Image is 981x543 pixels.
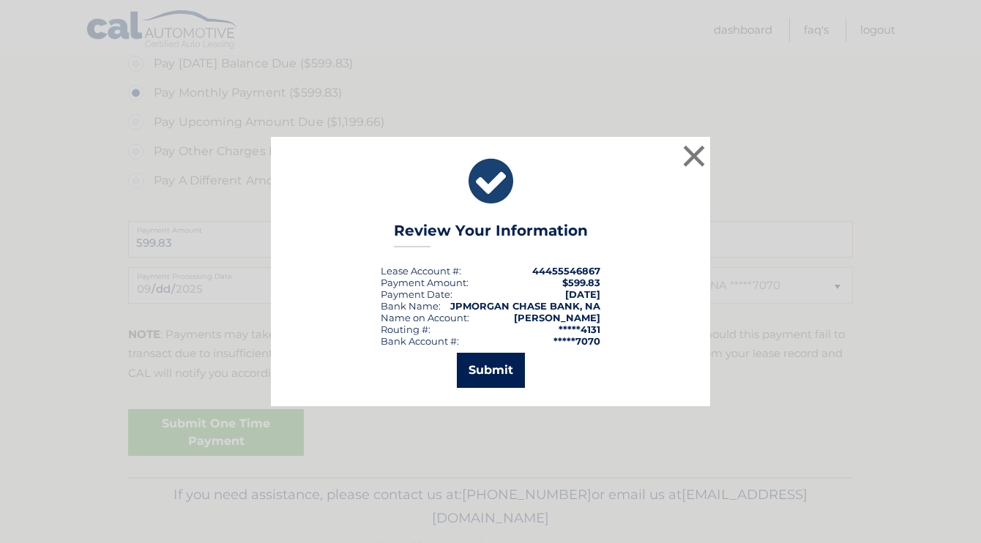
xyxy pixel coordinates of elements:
[381,335,459,347] div: Bank Account #:
[562,277,600,288] span: $599.83
[565,288,600,300] span: [DATE]
[381,300,441,312] div: Bank Name:
[381,288,452,300] div: :
[381,265,461,277] div: Lease Account #:
[381,288,450,300] span: Payment Date
[394,222,588,247] h3: Review Your Information
[381,323,430,335] div: Routing #:
[514,312,600,323] strong: [PERSON_NAME]
[457,353,525,388] button: Submit
[679,141,709,171] button: ×
[450,300,600,312] strong: JPMORGAN CHASE BANK, NA
[381,277,469,288] div: Payment Amount:
[381,312,469,323] div: Name on Account:
[532,265,600,277] strong: 44455546867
